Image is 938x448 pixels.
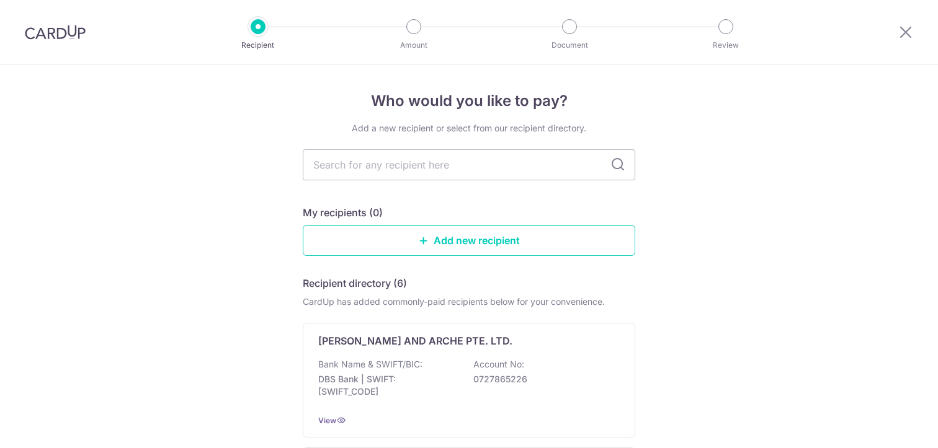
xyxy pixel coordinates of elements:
p: Amount [368,39,460,51]
div: Add a new recipient or select from our recipient directory. [303,122,635,134]
h5: My recipients (0) [303,205,383,220]
p: Account No: [473,358,524,371]
a: Add new recipient [303,225,635,256]
img: CardUp [25,25,86,40]
p: Recipient [212,39,304,51]
p: Document [524,39,615,51]
p: 0727865226 [473,373,612,385]
a: View [318,416,336,425]
p: Bank Name & SWIFT/BIC: [318,358,422,371]
div: CardUp has added commonly-paid recipients below for your convenience. [303,296,635,308]
iframe: Opens a widget where you can find more information [858,411,926,442]
h5: Recipient directory (6) [303,276,407,291]
p: DBS Bank | SWIFT: [SWIFT_CODE] [318,373,457,398]
input: Search for any recipient here [303,149,635,180]
p: [PERSON_NAME] AND ARCHE PTE. LTD. [318,333,512,348]
h4: Who would you like to pay? [303,90,635,112]
p: Review [680,39,772,51]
